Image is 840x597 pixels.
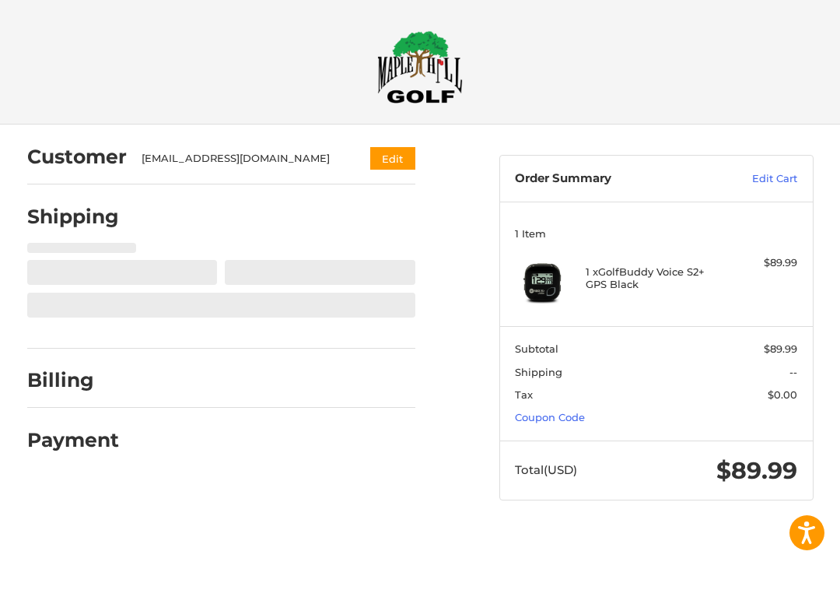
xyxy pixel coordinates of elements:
[764,342,797,355] span: $89.99
[716,456,797,485] span: $89.99
[27,145,127,169] h2: Customer
[515,171,707,187] h3: Order Summary
[377,30,463,104] img: Maple Hill Golf
[515,342,558,355] span: Subtotal
[515,411,585,423] a: Coupon Code
[370,147,415,170] button: Edit
[768,388,797,401] span: $0.00
[27,428,119,452] h2: Payment
[586,265,723,291] h4: 1 x GolfBuddy Voice S2+ GPS Black
[515,227,797,240] h3: 1 Item
[515,388,533,401] span: Tax
[789,366,797,378] span: --
[515,366,562,378] span: Shipping
[27,205,119,229] h2: Shipping
[27,368,118,392] h2: Billing
[142,151,340,167] div: [EMAIL_ADDRESS][DOMAIN_NAME]
[726,255,797,271] div: $89.99
[515,462,577,477] span: Total (USD)
[707,171,797,187] a: Edit Cart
